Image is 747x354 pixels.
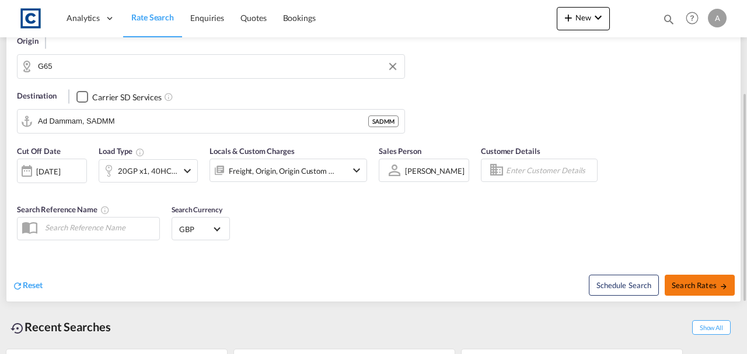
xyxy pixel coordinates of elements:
[692,320,731,335] span: Show All
[118,163,177,179] div: 20GP x1 40HC x1
[17,205,110,214] span: Search Reference Name
[17,182,26,198] md-datepicker: Select
[135,148,145,157] md-icon: Select multiple loads to view rates
[6,314,116,340] div: Recent Searches
[720,282,728,290] md-icon: icon-arrow-right
[210,159,367,182] div: Freight Origin Origin Custom Factory Stuffingicon-chevron-down
[557,7,610,30] button: icon-plus 400-fgNewicon-chevron-down
[591,10,605,24] md-icon: icon-chevron-down
[12,281,23,291] md-icon: icon-refresh
[682,8,708,29] div: Help
[682,8,702,28] span: Help
[662,13,675,26] md-icon: icon-magnify
[11,321,25,335] md-icon: icon-backup-restore
[350,163,364,177] md-icon: icon-chevron-down
[506,162,594,179] input: Enter Customer Details
[17,36,38,47] span: Origin
[283,13,316,23] span: Bookings
[76,90,162,103] md-checkbox: Checkbox No Ink
[23,280,43,290] span: Reset
[178,220,224,237] md-select: Select Currency: £ GBPUnited Kingdom Pound
[561,13,605,22] span: New
[17,90,57,102] span: Destination
[662,13,675,30] div: icon-magnify
[368,115,399,127] div: SADMM
[481,146,540,156] span: Customer Details
[100,205,110,215] md-icon: Your search will be saved by the below given name
[164,92,173,101] md-icon: Unchecked: Search for CY (Container Yard) services for all selected carriers.Checked : Search for...
[210,146,295,156] span: Locals & Custom Charges
[240,13,266,23] span: Quotes
[6,18,741,302] div: Origin G65Destination Checkbox No InkUnchecked: Search for CY (Container Yard) services for all s...
[672,281,728,290] span: Search Rates
[17,146,61,156] span: Cut Off Date
[36,166,60,177] div: [DATE]
[12,279,43,292] div: icon-refreshReset
[708,9,727,27] div: A
[665,275,735,296] button: Search Ratesicon-arrow-right
[404,162,466,179] md-select: Sales Person: Alfie Kybert
[18,55,404,78] md-input-container: G65
[92,92,162,103] div: Carrier SD Services
[190,13,224,23] span: Enquiries
[589,275,659,296] button: Note: By default Schedule search will only considerorigin ports, destination ports and cut off da...
[384,58,402,75] button: Clear Input
[180,164,194,178] md-icon: icon-chevron-down
[179,224,212,234] span: GBP
[131,12,174,22] span: Rate Search
[172,205,222,214] span: Search Currency
[67,12,100,24] span: Analytics
[99,146,145,156] span: Load Type
[38,113,368,130] input: Search by Port
[18,5,44,31] img: 1fdb9190129311efbfaf67cbb4249bed.jpeg
[99,159,198,183] div: 20GP x1 40HC x1icon-chevron-down
[379,146,421,156] span: Sales Person
[18,110,404,133] md-input-container: Ad Dammam, SADMM
[229,163,335,179] div: Freight Origin Origin Custom Factory Stuffing
[39,219,159,236] input: Search Reference Name
[561,10,575,24] md-icon: icon-plus 400-fg
[38,58,399,75] input: Search by Door
[405,166,465,176] div: [PERSON_NAME]
[17,159,87,183] div: [DATE]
